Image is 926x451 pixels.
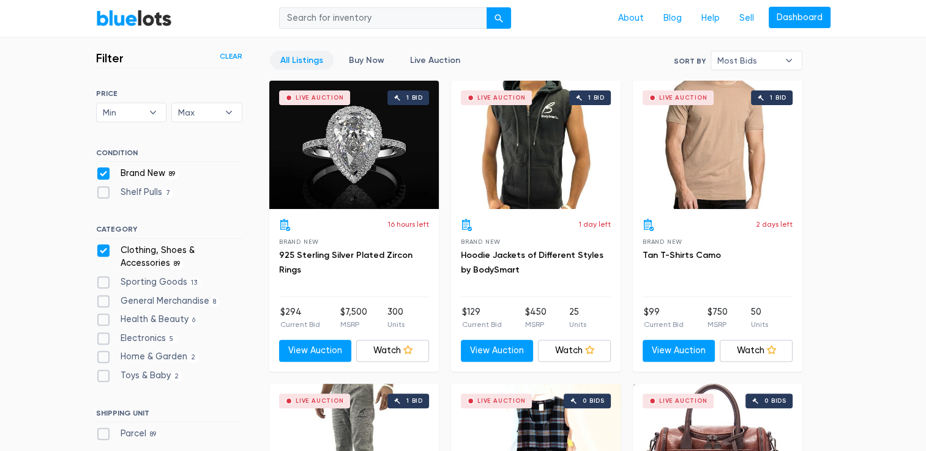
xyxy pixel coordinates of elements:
p: MSRP [340,319,367,330]
a: Sell [730,7,764,30]
label: Sort By [674,56,706,67]
span: 6 [189,315,200,325]
div: 0 bids [764,398,786,404]
a: Help [692,7,730,30]
div: 1 bid [406,398,423,404]
li: $294 [280,306,320,330]
li: $99 [644,306,684,330]
span: 7 [162,188,174,198]
label: Clothing, Shoes & Accessories [96,244,242,270]
div: Live Auction [659,95,708,101]
label: Shelf Pulls [96,186,174,199]
li: 50 [751,306,768,330]
label: Parcel [96,427,160,441]
label: Health & Beauty [96,313,200,326]
div: Live Auction [659,398,708,404]
a: Live Auction 1 bid [269,81,439,209]
span: 5 [166,334,177,344]
a: Live Auction 1 bid [451,81,621,209]
li: $450 [525,306,546,330]
span: Min [103,103,143,122]
label: Sporting Goods [96,276,201,289]
span: 89 [146,430,160,439]
span: 13 [187,278,201,288]
a: View Auction [279,340,352,362]
a: Hoodie Jackets of Different Styles by BodySmart [461,250,603,275]
div: 0 bids [583,398,605,404]
p: Units [751,319,768,330]
span: Most Bids [717,51,779,70]
h6: SHIPPING UNIT [96,409,242,422]
p: MSRP [707,319,727,330]
label: Brand New [96,167,179,180]
div: Live Auction [477,398,526,404]
span: 89 [170,260,184,269]
a: Live Auction 1 bid [633,81,802,209]
span: 8 [209,297,220,307]
input: Search for inventory [279,7,487,29]
span: Brand New [461,238,501,245]
a: View Auction [461,340,534,362]
span: 2 [171,372,183,381]
h6: PRICE [96,89,242,98]
p: 16 hours left [388,219,429,230]
span: Brand New [643,238,682,245]
b: ▾ [140,103,166,122]
b: ▾ [776,51,802,70]
a: Watch [538,340,611,362]
li: 25 [569,306,586,330]
div: Live Auction [296,95,344,101]
a: Watch [356,340,429,362]
a: Blog [654,7,692,30]
p: Units [387,319,405,330]
p: Current Bid [462,319,502,330]
li: 300 [387,306,405,330]
div: Live Auction [296,398,344,404]
a: Buy Now [338,51,395,70]
label: Electronics [96,332,177,345]
label: General Merchandise [96,295,220,308]
div: 1 bid [588,95,605,101]
a: View Auction [643,340,715,362]
a: Tan T-Shirts Camo [643,250,721,260]
div: 1 bid [406,95,423,101]
li: $7,500 [340,306,367,330]
p: Current Bid [280,319,320,330]
div: 1 bid [770,95,786,101]
a: Live Auction [400,51,471,70]
b: ▾ [216,103,242,122]
a: BlueLots [96,9,172,27]
p: MSRP [525,319,546,330]
p: Current Bid [644,319,684,330]
h3: Filter [96,51,124,65]
li: $750 [707,306,727,330]
label: Toys & Baby [96,369,183,383]
a: Watch [720,340,793,362]
div: Live Auction [477,95,526,101]
a: About [608,7,654,30]
a: Clear [220,51,242,62]
span: Max [178,103,218,122]
p: 1 day left [579,219,611,230]
h6: CONDITION [96,148,242,162]
span: 2 [187,353,200,363]
label: Home & Garden [96,350,200,364]
a: Dashboard [769,7,831,29]
a: 925 Sterling Silver Plated Zircon Rings [279,250,413,275]
span: Brand New [279,238,319,245]
a: All Listings [270,51,334,70]
span: 89 [165,169,179,179]
h6: CATEGORY [96,225,242,238]
li: $129 [462,306,502,330]
p: 2 days left [756,219,793,230]
p: Units [569,319,586,330]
